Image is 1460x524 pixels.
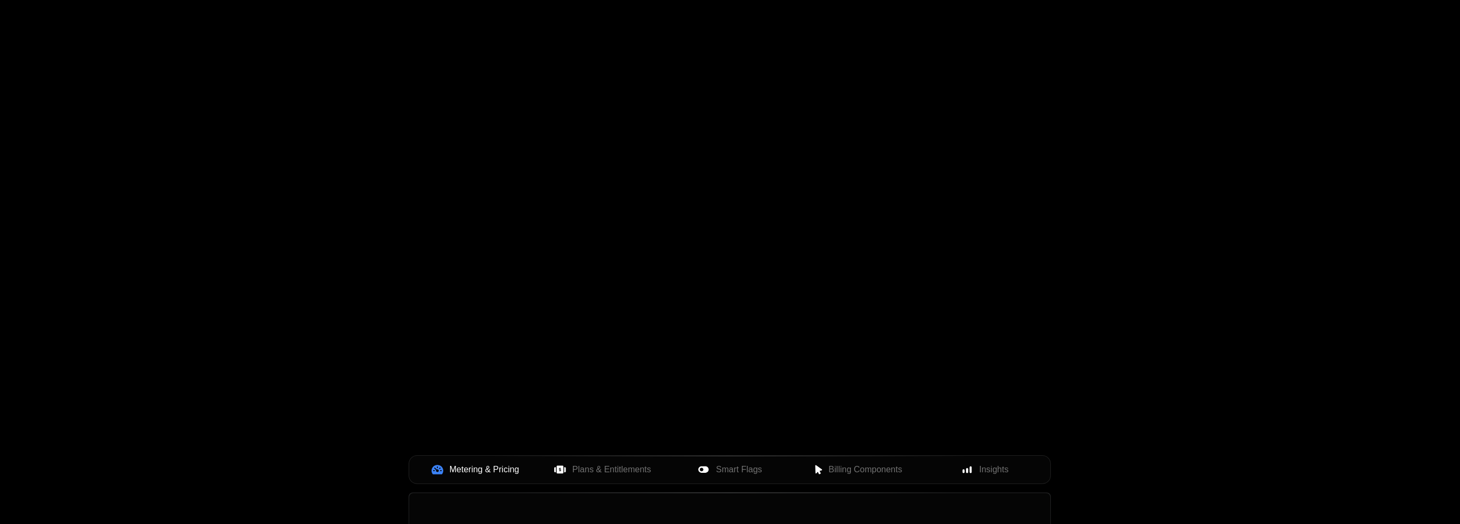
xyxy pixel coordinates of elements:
[921,458,1049,481] button: Insights
[572,463,651,476] span: Plans & Entitlements
[411,458,539,481] button: Metering & Pricing
[539,458,666,481] button: Plans & Entitlements
[794,458,921,481] button: Billing Components
[979,463,1009,476] span: Insights
[666,458,794,481] button: Smart Flags
[716,463,762,476] span: Smart Flags
[450,463,520,476] span: Metering & Pricing
[828,463,902,476] span: Billing Components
